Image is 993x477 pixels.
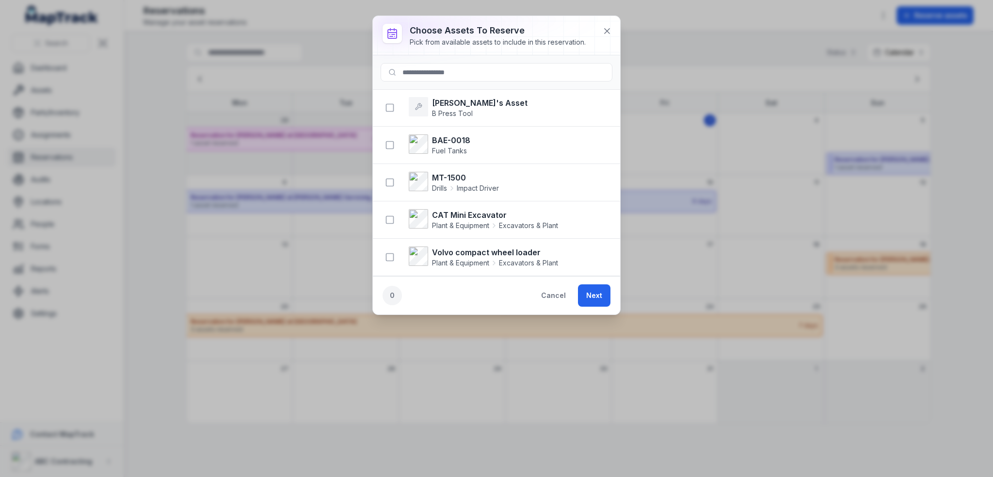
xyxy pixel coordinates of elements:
span: Plant & Equipment [432,258,489,268]
div: Pick from available assets to include in this reservation. [410,37,586,47]
span: Drills [432,183,447,193]
span: Excavators & Plant [499,221,558,230]
h3: Choose assets to reserve [410,24,586,37]
button: Next [578,284,610,307]
span: Excavators & Plant [499,258,558,268]
strong: Volvo compact wheel loader [432,247,558,258]
strong: [PERSON_NAME]'s Asset [432,97,528,109]
strong: BAE-0018 [432,134,470,146]
span: Impact Driver [457,183,499,193]
span: Fuel Tanks [432,147,467,155]
span: B Press Tool [432,109,473,117]
button: Cancel [533,284,574,307]
strong: CAT Mini Excavator [432,209,558,221]
span: Plant & Equipment [432,221,489,230]
strong: MT-1500 [432,172,499,183]
div: 0 [383,286,402,305]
